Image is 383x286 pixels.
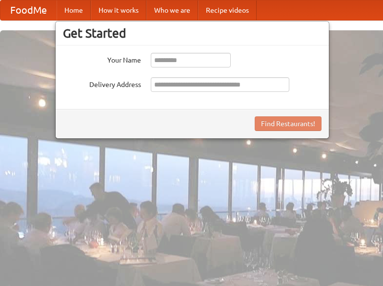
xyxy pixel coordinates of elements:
[63,26,322,41] h3: Get Started
[57,0,91,20] a: Home
[198,0,257,20] a: Recipe videos
[63,53,141,65] label: Your Name
[63,77,141,89] label: Delivery Address
[91,0,146,20] a: How it works
[0,0,57,20] a: FoodMe
[146,0,198,20] a: Who we are
[255,116,322,131] button: Find Restaurants!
